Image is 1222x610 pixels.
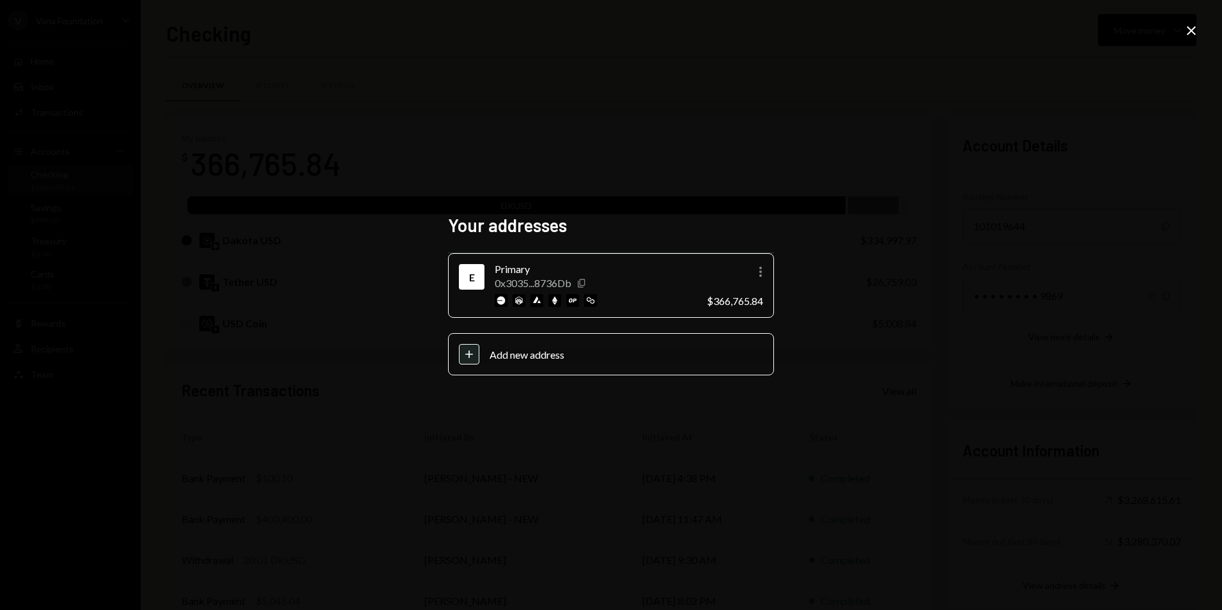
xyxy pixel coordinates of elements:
img: arbitrum-mainnet [513,294,525,307]
img: base-mainnet [495,294,507,307]
button: Add new address [448,333,774,375]
h2: Your addresses [448,213,774,238]
div: Primary [495,262,697,277]
div: 0x3035...8736Db [495,277,571,289]
img: polygon-mainnet [584,294,597,307]
div: Ethereum [461,267,482,287]
div: $366,765.84 [707,295,763,307]
img: optimism-mainnet [566,294,579,307]
img: ethereum-mainnet [548,294,561,307]
img: avalanche-mainnet [530,294,543,307]
div: Add new address [490,348,763,361]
